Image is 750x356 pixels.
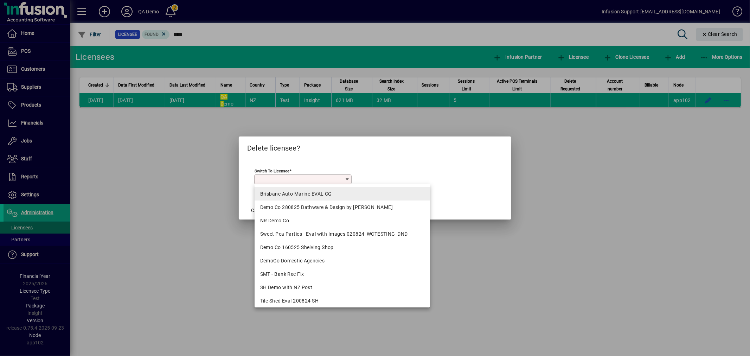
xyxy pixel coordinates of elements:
[255,254,430,267] mat-option: DemoCo Domestic Agencies
[260,190,425,198] div: Brisbane Auto Marine EVAL CG
[251,207,266,214] span: Cancel
[255,201,430,214] mat-option: Demo Co 280825 Bathware & Design by Kristy
[255,294,430,307] mat-option: Tile Shed Eval 200824 SH
[260,217,425,224] div: NR Demo Co
[247,204,270,217] button: Cancel
[255,267,430,281] mat-option: SMT - Bank Rec Fix
[255,227,430,241] mat-option: Sweet Pea Parties - Eval with Images 020824_WCTESTING_DND
[239,136,511,157] h2: Delete licensee?
[260,204,425,211] div: Demo Co 280825 Bathware & Design by [PERSON_NAME]
[260,257,425,265] div: DemoCo Domestic Agencies
[260,230,425,238] div: Sweet Pea Parties - Eval with Images 020824_WCTESTING_DND
[255,169,289,173] mat-label: Switch to licensee
[255,281,430,294] mat-option: SH Demo with NZ Post
[260,284,425,291] div: SH Demo with NZ Post
[260,297,425,305] div: Tile Shed Eval 200824 SH
[255,214,430,227] mat-option: NR Demo Co
[260,271,425,278] div: SMT - Bank Rec Fix
[255,187,430,201] mat-option: Brisbane Auto Marine EVAL CG
[255,241,430,254] mat-option: Demo Co 160525 Shelving Shop
[260,244,425,251] div: Demo Co 160525 Shelving Shop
